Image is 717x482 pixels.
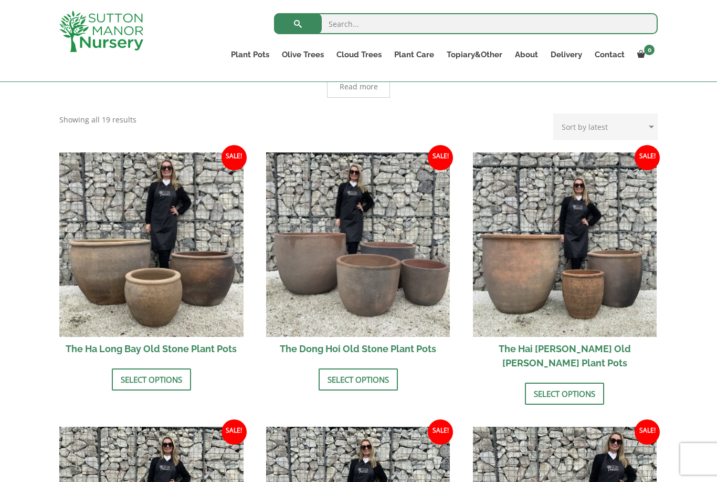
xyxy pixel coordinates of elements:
span: Sale! [635,145,660,170]
a: Plant Care [388,47,440,62]
span: Sale! [222,145,247,170]
a: Sale! The Dong Hoi Old Stone Plant Pots [266,152,450,361]
span: 0 [644,45,655,55]
a: Select options for “The Hai Phong Old Stone Plant Pots” [525,383,604,405]
a: Cloud Trees [330,47,388,62]
img: The Ha Long Bay Old Stone Plant Pots [59,152,244,337]
input: Search... [274,13,658,34]
span: Sale! [428,419,453,445]
p: Showing all 19 results [59,114,136,126]
a: Sale! The Ha Long Bay Old Stone Plant Pots [59,152,244,361]
h2: The Hai [PERSON_NAME] Old [PERSON_NAME] Plant Pots [473,337,657,375]
a: 0 [631,47,658,62]
h2: The Dong Hoi Old Stone Plant Pots [266,337,450,361]
a: Delivery [544,47,588,62]
select: Shop order [553,114,658,140]
a: Topiary&Other [440,47,509,62]
img: The Dong Hoi Old Stone Plant Pots [266,152,450,337]
a: Sale! The Hai [PERSON_NAME] Old [PERSON_NAME] Plant Pots [473,152,657,375]
span: Read more [340,83,378,90]
a: Select options for “The Dong Hoi Old Stone Plant Pots” [319,368,398,391]
img: The Hai Phong Old Stone Plant Pots [473,152,657,337]
a: Olive Trees [276,47,330,62]
span: Sale! [428,145,453,170]
h2: The Ha Long Bay Old Stone Plant Pots [59,337,244,361]
span: Sale! [222,419,247,445]
a: Contact [588,47,631,62]
a: About [509,47,544,62]
a: Select options for “The Ha Long Bay Old Stone Plant Pots” [112,368,191,391]
a: Plant Pots [225,47,276,62]
span: Sale! [635,419,660,445]
img: logo [59,11,143,52]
